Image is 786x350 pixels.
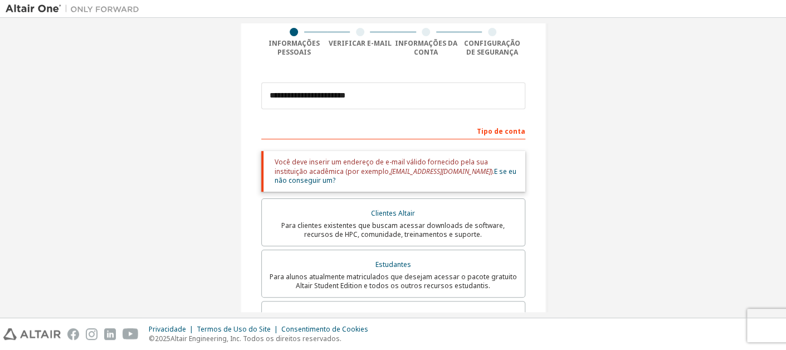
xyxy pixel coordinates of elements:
font: Informações da conta [395,38,457,57]
font: Para clientes existentes que buscam acessar downloads de software, recursos de HPC, comunidade, t... [281,221,505,239]
font: Termos de Uso do Site [197,324,271,334]
img: linkedin.svg [104,328,116,340]
font: Clientes Altair [371,208,415,218]
font: ). [491,167,494,176]
font: Para alunos atualmente matriculados que desejam acessar o pacote gratuito Altair Student Edition ... [270,272,517,290]
img: instagram.svg [86,328,97,340]
font: Verificar e-mail [329,38,392,48]
font: Estudantes [375,260,411,269]
img: facebook.svg [67,328,79,340]
font: Tipo de conta [477,127,525,136]
font: Privacidade [149,324,186,334]
font: Faculdade [377,311,409,320]
font: 2025 [155,334,170,343]
font: Você deve inserir um endereço de e-mail válido fornecido pela sua instituição acadêmica (por exem... [275,157,488,176]
a: E se eu não conseguir um? [275,167,516,185]
font: © [149,334,155,343]
font: Consentimento de Cookies [281,324,368,334]
font: Configuração de segurança [464,38,520,57]
font: [EMAIL_ADDRESS][DOMAIN_NAME] [390,167,491,176]
img: altair_logo.svg [3,328,61,340]
img: Altair Um [6,3,145,14]
font: Informações pessoais [268,38,320,57]
img: youtube.svg [123,328,139,340]
font: Altair Engineering, Inc. Todos os direitos reservados. [170,334,341,343]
